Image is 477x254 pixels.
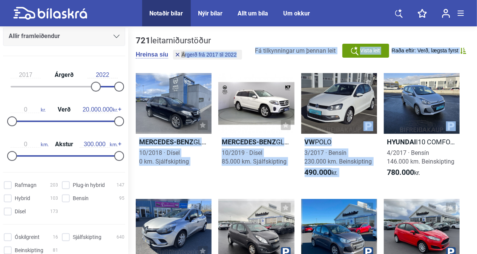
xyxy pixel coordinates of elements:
[73,194,89,202] span: Bensín
[384,73,460,184] a: HyundaiI10 COMFORT4/2017 · Bensín146.000 km. Beinskipting780.000kr.
[446,121,456,131] img: parking.png
[301,73,377,184] a: VWPOLO3/2017 · Bensín230.000 km. Beinskipting490.000kr.
[364,121,373,131] img: parking.png
[11,106,46,113] span: kr.
[56,107,72,113] span: Verð
[255,47,336,54] span: Fá tilkynningar um þennan leit
[305,149,372,165] span: 3/2017 · Bensín 230.000 km. Beinskipting
[384,138,460,146] h2: I10 COMFORT
[83,106,118,113] span: kr.
[11,141,49,148] span: km.
[15,208,26,216] span: Dísel
[136,36,150,45] b: 721
[222,138,276,146] b: Mercedes-Benz
[73,181,105,189] span: Plug-in hybrid
[136,138,212,146] h2: GLE 350 D 4MATIC
[218,138,294,146] h2: GLS 350 D 4MATIC
[9,31,60,41] span: Allir framleiðendur
[136,51,168,58] button: Hreinsa síu
[173,50,242,60] button: Árgerð frá 2017 til 2022
[305,168,338,177] span: kr.
[136,36,244,46] div: leitarniðurstöður
[442,9,450,18] img: user-login.svg
[80,141,118,148] span: km.
[387,138,416,146] b: Hyundai
[238,10,268,17] a: Allt um bíla
[136,73,212,184] a: Mercedes-BenzGLE 350 D 4MATIC10/2018 · Dísel0 km. Sjálfskipting
[117,181,124,189] span: 147
[50,194,58,202] span: 103
[73,233,101,241] span: Sjálfskipting
[387,168,420,177] span: kr.
[222,149,287,165] span: 10/2019 · Dísel 85.000 km. Sjálfskipting
[15,194,30,202] span: Hybrid
[181,52,236,57] span: Árgerð frá 2017 til 2022
[50,208,58,216] span: 173
[305,168,332,177] b: 490.000
[15,233,40,241] span: Óskilgreint
[392,47,459,54] span: Raða eftir: Verð, lægsta fyrst
[50,181,58,189] span: 203
[301,138,377,146] h2: POLO
[218,73,294,184] a: Mercedes-BenzGLS 350 D 4MATIC10/2019 · Dísel85.000 km. Sjálfskipting
[284,10,310,17] a: Um okkur
[15,181,37,189] span: Rafmagn
[360,47,380,55] span: Vista leit
[119,194,124,202] span: 95
[150,10,183,17] a: Notaðir bílar
[53,141,75,147] span: Akstur
[387,168,414,177] b: 780.000
[53,72,75,78] span: Árgerð
[139,149,189,165] span: 10/2018 · Dísel 0 km. Sjálfskipting
[198,10,223,17] a: Nýir bílar
[117,233,124,241] span: 640
[387,149,455,165] span: 4/2017 · Bensín 146.000 km. Beinskipting
[392,47,466,54] button: Raða eftir: Verð, lægsta fyrst
[305,138,315,146] b: VW
[139,138,193,146] b: Mercedes-Benz
[53,233,58,241] span: 16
